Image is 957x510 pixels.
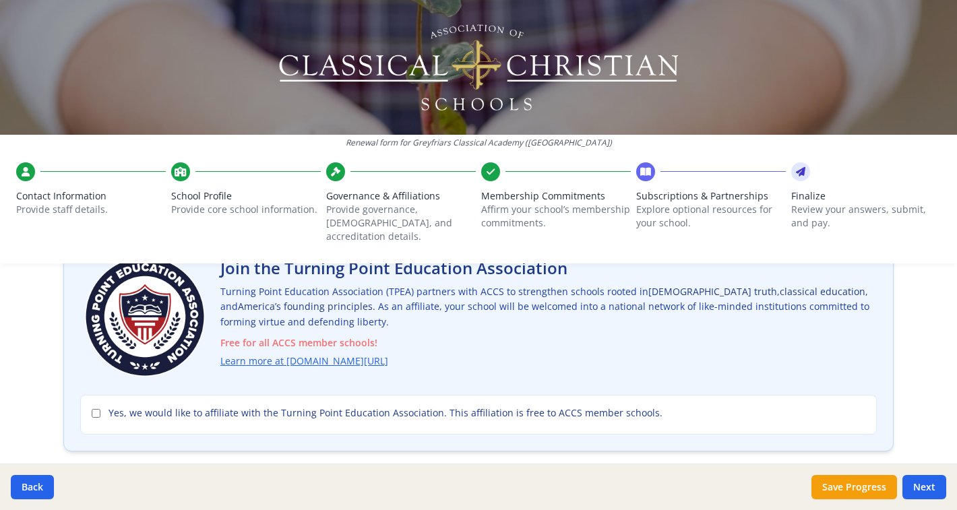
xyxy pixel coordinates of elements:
[220,354,388,369] a: Learn more at [DOMAIN_NAME][URL]
[636,189,786,203] span: Subscriptions & Partnerships
[109,406,662,420] span: Yes, we would like to affiliate with the Turning Point Education Association. This affiliation is...
[648,285,777,298] span: [DEMOGRAPHIC_DATA] truth
[16,189,166,203] span: Contact Information
[811,475,897,499] button: Save Progress
[80,252,210,381] img: Turning Point Education Association Logo
[220,284,877,369] p: Turning Point Education Association (TPEA) partners with ACCS to strengthen schools rooted in , ,...
[481,189,631,203] span: Membership Commitments
[902,475,946,499] button: Next
[11,475,54,499] button: Back
[481,203,631,230] p: Affirm your school’s membership commitments.
[791,203,941,230] p: Review your answers, submit, and pay.
[171,189,321,203] span: School Profile
[171,203,321,216] p: Provide core school information.
[92,409,100,418] input: Yes, we would like to affiliate with the Turning Point Education Association. This affiliation is...
[636,203,786,230] p: Explore optional resources for your school.
[780,285,865,298] span: classical education
[326,189,476,203] span: Governance & Affiliations
[326,203,476,243] p: Provide governance, [DEMOGRAPHIC_DATA], and accreditation details.
[16,203,166,216] p: Provide staff details.
[277,20,681,115] img: Logo
[238,300,373,313] span: America’s founding principles
[791,189,941,203] span: Finalize
[220,336,877,351] span: Free for all ACCS member schools!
